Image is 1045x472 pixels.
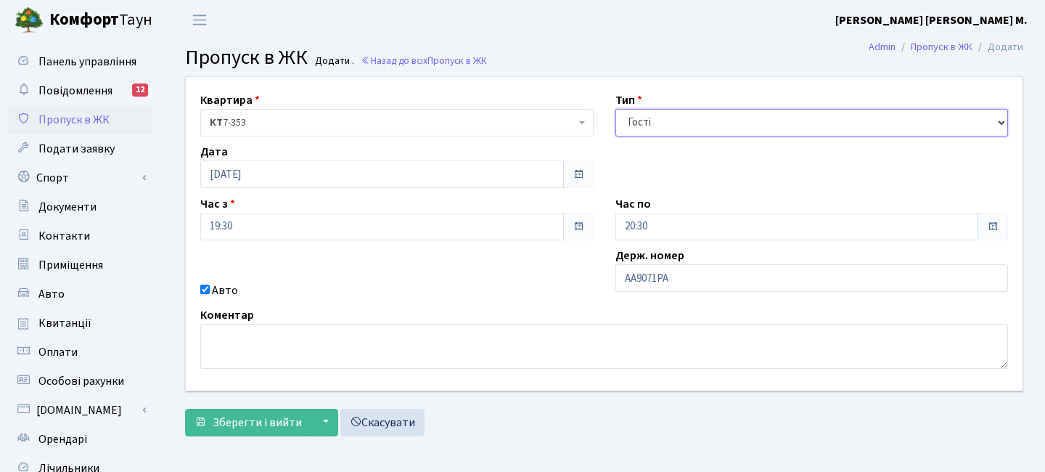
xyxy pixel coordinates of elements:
a: Скасувати [340,409,425,436]
input: AA0001AA [615,264,1009,292]
a: Пропуск в ЖК [7,105,152,134]
div: 12 [132,84,148,97]
a: Назад до всіхПропуск в ЖК [361,54,487,68]
a: Квитанції [7,309,152,338]
span: Приміщення [38,257,103,273]
a: Контакти [7,221,152,251]
label: Час з [200,195,235,213]
nav: breadcrumb [847,32,1045,62]
span: Контакти [38,228,90,244]
span: Особові рахунки [38,373,124,389]
span: Документи [38,199,97,215]
button: Переключити навігацію [181,8,218,32]
a: Панель управління [7,47,152,76]
span: Квитанції [38,315,91,331]
a: [DOMAIN_NAME] [7,396,152,425]
span: Подати заявку [38,141,115,157]
a: Орендарі [7,425,152,454]
a: Приміщення [7,251,152,280]
label: Авто [212,282,238,299]
label: Тип [615,91,642,109]
b: КТ [210,115,223,130]
label: Коментар [200,306,254,324]
span: Повідомлення [38,83,112,99]
a: Оплати [7,338,152,367]
label: Дата [200,143,228,160]
a: [PERSON_NAME] [PERSON_NAME] М. [835,12,1028,29]
label: Держ. номер [615,247,684,264]
a: Документи [7,192,152,221]
a: Подати заявку [7,134,152,163]
span: Зберегти і вийти [213,415,302,431]
span: Панель управління [38,54,136,70]
button: Зберегти і вийти [185,409,311,436]
a: Пропуск в ЖК [911,39,972,54]
span: Оплати [38,344,78,360]
img: logo.png [15,6,44,35]
a: Особові рахунки [7,367,152,396]
span: Пропуск в ЖК [427,54,487,68]
b: Комфорт [49,8,119,31]
a: Повідомлення12 [7,76,152,105]
span: Таун [49,8,152,33]
span: <b>КТ</b>&nbsp;&nbsp;&nbsp;&nbsp;7-353 [210,115,575,130]
span: <b>КТ</b>&nbsp;&nbsp;&nbsp;&nbsp;7-353 [200,109,594,137]
li: Додати [972,39,1023,55]
span: Пропуск в ЖК [38,112,110,128]
a: Admin [869,39,896,54]
a: Спорт [7,163,152,192]
b: [PERSON_NAME] [PERSON_NAME] М. [835,12,1028,28]
label: Час по [615,195,651,213]
a: Авто [7,280,152,309]
span: Пропуск в ЖК [185,43,308,72]
label: Квартира [200,91,260,109]
small: Додати . [312,55,354,68]
span: Орендарі [38,431,87,447]
span: Авто [38,286,65,302]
